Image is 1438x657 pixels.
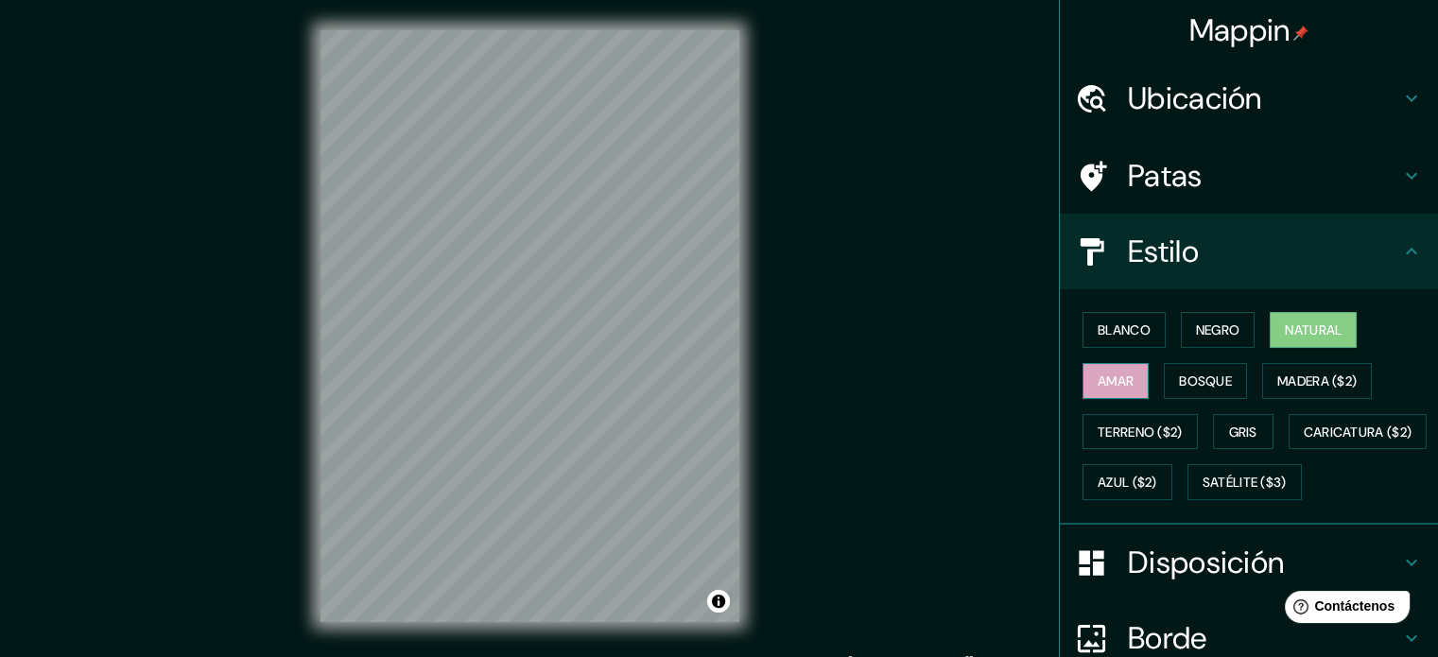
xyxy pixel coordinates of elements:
font: Estilo [1128,232,1199,271]
font: Madera ($2) [1277,372,1357,389]
div: Estilo [1060,214,1438,289]
font: Azul ($2) [1098,475,1157,492]
button: Azul ($2) [1083,464,1172,500]
iframe: Lanzador de widgets de ayuda [1270,583,1417,636]
button: Terreno ($2) [1083,414,1198,450]
font: Disposición [1128,543,1284,582]
div: Patas [1060,138,1438,214]
font: Natural [1285,321,1342,338]
button: Negro [1181,312,1256,348]
font: Satélite ($3) [1203,475,1287,492]
font: Blanco [1098,321,1151,338]
font: Patas [1128,156,1203,196]
button: Activar o desactivar atribución [707,590,730,613]
button: Madera ($2) [1262,363,1372,399]
button: Amar [1083,363,1149,399]
div: Ubicación [1060,61,1438,136]
canvas: Mapa [321,30,739,622]
button: Bosque [1164,363,1247,399]
button: Caricatura ($2) [1289,414,1428,450]
font: Bosque [1179,372,1232,389]
button: Satélite ($3) [1187,464,1302,500]
font: Negro [1196,321,1240,338]
button: Blanco [1083,312,1166,348]
button: Gris [1213,414,1273,450]
font: Mappin [1189,10,1291,50]
div: Disposición [1060,525,1438,600]
font: Terreno ($2) [1098,424,1183,441]
font: Amar [1098,372,1134,389]
font: Gris [1229,424,1257,441]
font: Ubicación [1128,78,1262,118]
button: Natural [1270,312,1357,348]
font: Caricatura ($2) [1304,424,1412,441]
img: pin-icon.png [1293,26,1308,41]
